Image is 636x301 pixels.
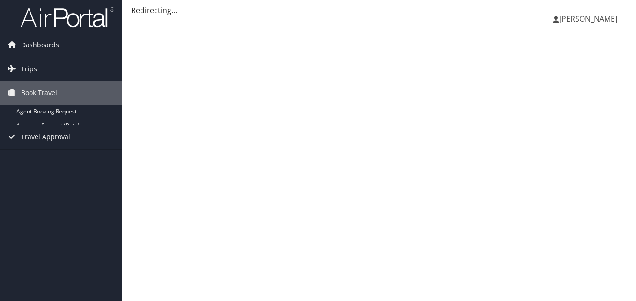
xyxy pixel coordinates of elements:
span: Book Travel [21,81,57,105]
span: Travel Approval [21,125,70,149]
span: Dashboards [21,33,59,57]
img: airportal-logo.png [21,6,114,28]
span: [PERSON_NAME] [559,14,617,24]
div: Redirecting... [131,5,627,16]
span: Trips [21,57,37,81]
a: [PERSON_NAME] [553,5,627,33]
